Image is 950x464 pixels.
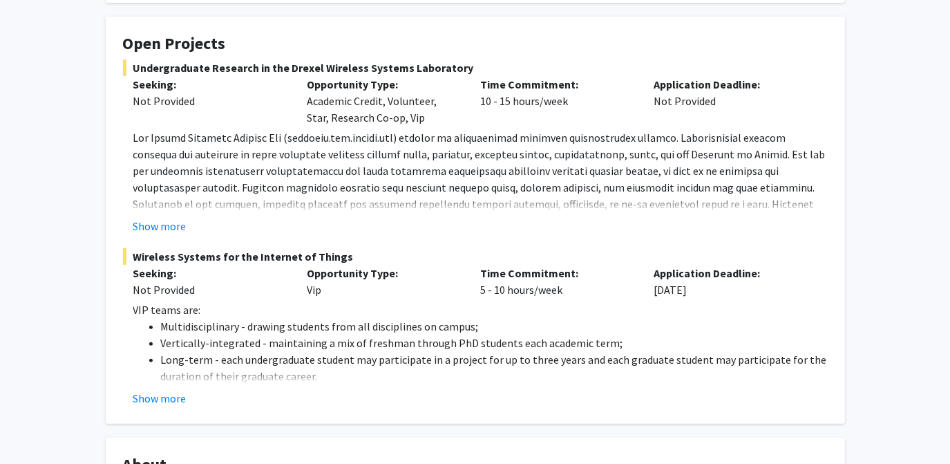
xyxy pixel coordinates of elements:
[133,76,286,93] p: Seeking:
[133,390,187,407] button: Show more
[133,93,286,109] div: Not Provided
[123,34,828,54] h4: Open Projects
[133,301,828,318] p: VIP teams are:
[133,129,828,262] p: Lor Ipsumd Sitametc Adipisc Eli (seddoeiu.tem.incidi.utl) etdolor ma aliquaenimad minimven quisno...
[123,248,828,265] span: Wireless Systems for the Internet of Things
[133,265,286,281] p: Seeking:
[643,76,817,126] div: Not Provided
[161,335,828,351] li: Vertically-integrated - maintaining a mix of freshman through PhD students each academic term;
[161,318,828,335] li: Multidisciplinary - drawing students from all disciplines on campus;
[480,76,633,93] p: Time Commitment:
[307,265,459,281] p: Opportunity Type:
[133,218,187,234] button: Show more
[307,76,459,93] p: Opportunity Type:
[470,265,643,298] div: 5 - 10 hours/week
[654,265,806,281] p: Application Deadline:
[10,402,59,454] iframe: Chat
[123,59,828,76] span: Undergraduate Research in the Drexel Wireless Systems Laboratory
[480,265,633,281] p: Time Commitment:
[643,265,817,298] div: [DATE]
[654,76,806,93] p: Application Deadline:
[470,76,643,126] div: 10 - 15 hours/week
[161,351,828,384] li: Long-term - each undergraduate student may participate in a project for up to three years and eac...
[133,281,286,298] div: Not Provided
[296,265,470,298] div: Vip
[296,76,470,126] div: Academic Credit, Volunteer, Star, Research Co-op, Vip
